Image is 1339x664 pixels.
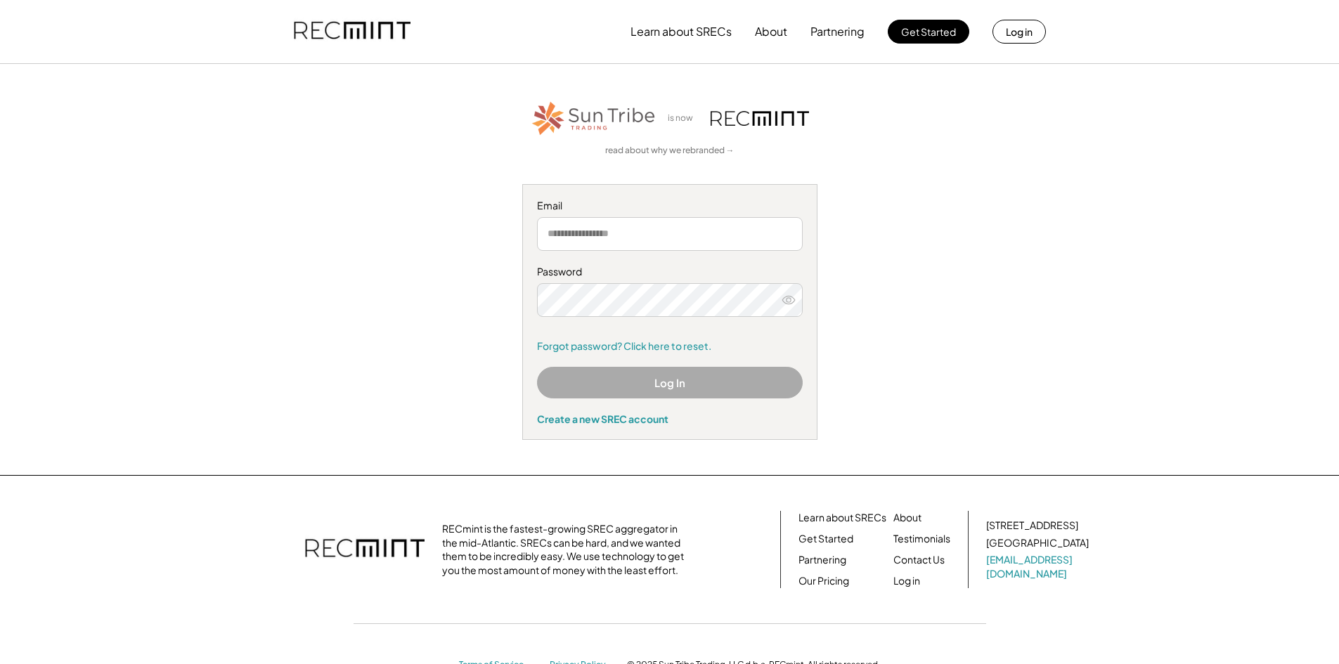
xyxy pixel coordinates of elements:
div: is now [664,112,704,124]
a: Learn about SRECs [798,511,886,525]
div: RECmint is the fastest-growing SREC aggregator in the mid-Atlantic. SRECs can be hard, and we wan... [442,522,692,577]
div: [STREET_ADDRESS] [986,519,1078,533]
div: [GEOGRAPHIC_DATA] [986,536,1089,550]
button: Get Started [888,20,969,44]
a: Log in [893,574,920,588]
button: About [755,18,787,46]
a: About [893,511,921,525]
a: [EMAIL_ADDRESS][DOMAIN_NAME] [986,553,1092,580]
img: recmint-logotype%403x.png [294,8,410,56]
a: read about why we rebranded → [605,145,735,157]
button: Partnering [810,18,865,46]
img: recmint-logotype%403x.png [711,111,809,126]
a: Partnering [798,553,846,567]
button: Learn about SRECs [630,18,732,46]
button: Log in [992,20,1046,44]
button: Log In [537,367,803,398]
div: Email [537,199,803,213]
img: recmint-logotype%403x.png [305,525,425,574]
div: Password [537,265,803,279]
a: Forgot password? Click here to reset. [537,339,803,353]
img: STT_Horizontal_Logo%2B-%2BColor.png [531,99,657,138]
a: Our Pricing [798,574,849,588]
a: Contact Us [893,553,945,567]
a: Get Started [798,532,853,546]
div: Create a new SREC account [537,412,803,425]
a: Testimonials [893,532,950,546]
